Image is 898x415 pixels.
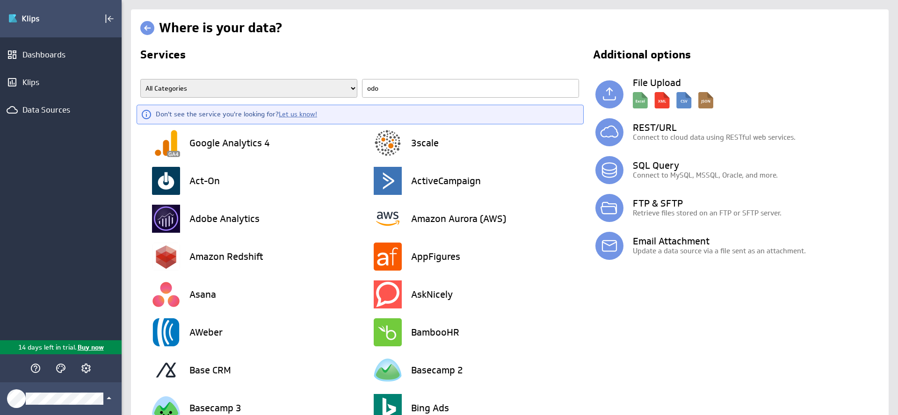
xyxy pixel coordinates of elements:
p: Buy now [77,343,104,352]
a: Let us know! [279,110,317,118]
svg: Account and settings [80,363,92,374]
h3: REST/URL [633,123,879,132]
h3: Adobe Analytics [189,214,260,223]
img: image4271532089018294151.png [374,318,402,346]
h3: AWeber [189,328,223,337]
img: image1137728285709518332.png [152,318,180,346]
p: 14 days left in trial. [18,343,77,352]
p: Retrieve files stored on an FTP or SFTP server. [633,208,879,218]
img: Klipfolio klips logo [8,11,73,26]
h3: Email Attachment [633,236,879,246]
p: Connect to cloud data using RESTful web services. [633,132,879,142]
h3: ActiveCampaign [411,176,481,186]
div: Go to Dashboards [8,11,73,26]
h3: Amazon Redshift [189,252,263,261]
svg: Themes [55,363,66,374]
img: image1361835612104150966.png [374,280,402,308]
img: image259683944446962572.png [374,356,402,384]
img: image772416011628122514.png [152,280,180,308]
h3: Base CRM [189,365,231,375]
div: Collapse [101,11,117,27]
h3: Basecamp 3 [189,403,241,413]
input: Find a Service... [362,79,579,98]
img: ftp.svg [595,194,623,222]
h3: File Upload [633,78,879,87]
img: image4488369603297424195.png [152,167,180,195]
h3: Bing Ads [411,403,449,413]
div: Don't see the service you're looking for? [156,109,317,119]
img: database.svg [595,156,623,184]
div: Klips [22,77,99,87]
p: Update a data source via a file sent as an attachment. [633,246,879,256]
h3: AppFigures [411,252,460,261]
img: image7083839964087255944.png [374,243,402,271]
h3: FTP & SFTP [633,199,879,208]
img: image9187947030682302895.png [374,167,402,195]
img: image5212420104391205579.png [374,129,402,157]
h3: Act-On [189,176,220,186]
h2: Additional options [584,49,876,64]
img: image7632027720258204353.png [152,243,180,271]
img: local_description.svg [633,87,713,108]
img: email.svg [595,232,623,260]
div: Dashboards [22,50,99,60]
h3: Amazon Aurora (AWS) [411,214,506,223]
img: simple_rest.svg [595,118,623,146]
h2: Services [140,49,581,64]
h3: SQL Query [633,161,879,170]
h3: 3scale [411,138,439,148]
p: Connect to MySQL, MSSQL, Oracle, and more. [633,170,879,180]
img: local.svg [595,80,623,108]
h3: Basecamp 2 [411,365,463,375]
img: image3093126248595685490.png [152,356,180,384]
img: image6239696482622088708.png [374,205,402,233]
div: Account and settings [78,360,94,376]
div: Themes [53,360,69,376]
h3: Google Analytics 4 [189,138,270,148]
div: Help [28,360,43,376]
h3: BambooHR [411,328,459,337]
h1: Where is your data? [159,19,282,36]
h3: Asana [189,290,216,299]
img: image6502031566950861830.png [152,129,180,157]
div: Data Sources [22,105,99,115]
h3: AskNicely [411,290,453,299]
img: image7123355047139026446.png [152,205,180,233]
